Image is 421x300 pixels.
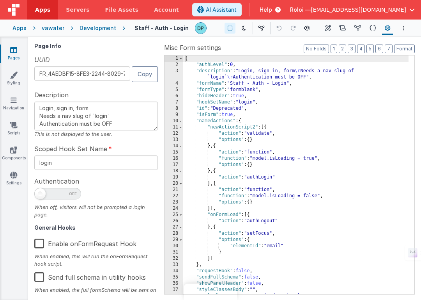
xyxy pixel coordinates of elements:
div: 32 [165,255,183,262]
button: 5 [366,45,374,53]
div: 12 [165,130,183,137]
div: Apps [12,24,27,32]
button: Copy [132,66,158,82]
strong: General Hooks [34,224,76,231]
img: d6e3be1ce36d7fc35c552da2480304ca [195,23,206,34]
div: 17 [165,162,183,168]
strong: Page Info [34,43,61,49]
div: 24 [165,205,183,212]
div: 37 [165,287,183,293]
button: Options [399,23,409,33]
button: AI Assistant [192,3,242,16]
div: Development [80,24,116,32]
button: 6 [375,45,383,53]
button: 4 [357,45,365,53]
div: 30 [165,243,183,249]
button: 3 [348,45,356,53]
div: 10 [165,118,183,124]
div: 36 [165,280,183,287]
span: Authentication [34,177,79,186]
div: 7 [165,99,183,105]
button: 1 [331,45,337,53]
div: 31 [165,249,183,255]
span: Servers [66,6,89,14]
div: 26 [165,218,183,224]
div: 13 [165,137,183,143]
button: 7 [385,45,393,53]
span: Roloi — [290,6,311,14]
div: 2 [165,62,183,68]
div: 6 [165,93,183,99]
div: 33 [165,262,183,268]
span: Misc Form settings [164,43,221,52]
div: 16 [165,155,183,162]
div: 38 [165,293,183,299]
div: vawater [42,24,64,32]
div: 4 [165,80,183,87]
div: 22 [165,193,183,199]
span: AI Assistant [206,6,237,14]
button: No Folds [304,45,329,53]
label: Send full schema in utility hooks [34,268,146,284]
iframe: Marker.io feedback button [184,284,237,300]
span: UUID [34,55,50,64]
div: 1 [165,55,183,62]
div: When enabled, this will run the onFormRequest hook script. [34,253,158,268]
span: File Assets [105,6,139,14]
span: [EMAIL_ADDRESS][DOMAIN_NAME] [311,6,406,14]
div: 28 [165,230,183,237]
div: 9 [165,112,183,118]
div: 29 [165,237,183,243]
div: When off, visitors will not be prompted a login page. [34,204,158,218]
div: 35 [165,274,183,280]
div: 23 [165,199,183,205]
div: 3 [165,68,183,80]
span: Apps [35,6,50,14]
div: 27 [165,224,183,230]
span: Scoped Hook Set Name [34,144,107,154]
h4: Staff - Auth - Login [134,25,189,31]
div: 8 [165,105,183,112]
button: Roloi — [EMAIL_ADDRESS][DOMAIN_NAME] [290,6,415,14]
div: 34 [165,268,183,274]
button: 2 [339,45,346,53]
div: 5 [165,87,183,93]
button: Format [394,45,415,53]
div: 11 [165,124,183,130]
div: 14 [165,143,183,149]
div: 20 [165,180,183,187]
span: Help [260,6,272,14]
span: Description [34,90,69,100]
div: This is not displayed to the user. [34,130,158,138]
div: 25 [165,212,183,218]
div: 18 [165,168,183,174]
div: 15 [165,149,183,155]
div: 21 [165,187,183,193]
label: Enable onFormRequest Hook [34,234,136,251]
div: 19 [165,174,183,180]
